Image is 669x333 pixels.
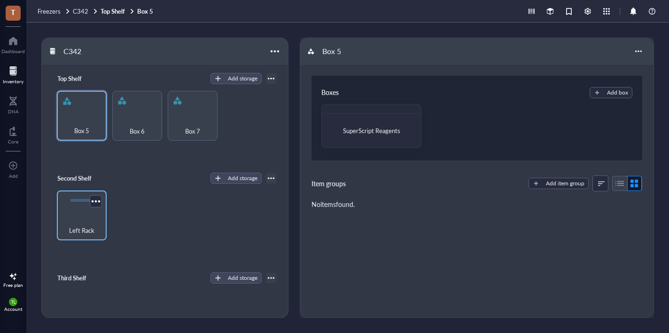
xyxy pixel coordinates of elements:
[38,7,61,16] span: Freezers
[73,7,88,16] span: C342
[11,300,16,305] span: TL
[53,72,109,85] div: Top Shelf
[607,88,628,97] div: Add box
[8,124,18,144] a: Core
[1,48,25,54] div: Dashboard
[318,43,374,59] div: Box 5
[1,33,25,54] a: Dashboard
[228,174,257,182] div: Add storage
[4,306,23,312] div: Account
[8,94,19,114] a: DNA
[53,271,109,285] div: Third Shelf
[101,7,155,16] a: Top ShelfBox 5
[59,43,116,59] div: C342
[529,178,589,189] button: Add item group
[11,6,16,18] span: T
[311,178,346,189] div: Item groups
[590,87,632,98] button: Add box
[8,109,19,114] div: DNA
[130,126,145,136] span: Box 6
[69,225,94,236] span: Left Rack
[73,7,99,16] a: C342
[311,199,355,209] div: No items found.
[343,126,400,135] span: SuperScript Reagents
[228,74,257,83] div: Add storage
[38,7,71,16] a: Freezers
[321,87,339,98] div: Boxes
[3,282,23,288] div: Free plan
[210,272,262,284] button: Add storage
[546,179,584,188] div: Add item group
[185,126,200,136] span: Box 7
[210,173,262,184] button: Add storage
[8,139,18,144] div: Core
[228,274,257,282] div: Add storage
[210,73,262,84] button: Add storage
[9,173,18,179] div: Add
[53,172,109,185] div: Second Shelf
[74,126,89,136] span: Box 5
[152,316,179,325] div: No storage
[3,63,23,84] a: Inventory
[3,79,23,84] div: Inventory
